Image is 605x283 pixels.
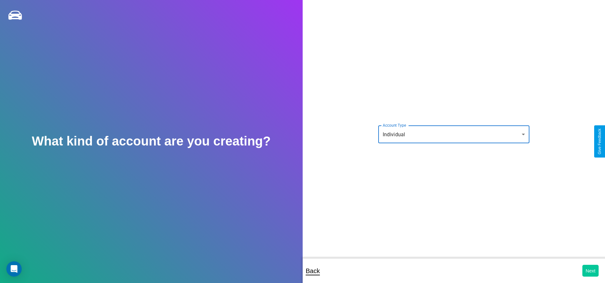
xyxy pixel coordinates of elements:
[383,123,406,128] label: Account Type
[32,134,271,148] h2: What kind of account are you creating?
[306,265,320,277] p: Back
[6,261,22,277] div: Open Intercom Messenger
[378,125,529,143] div: Individual
[597,129,602,154] div: Give Feedback
[582,265,599,277] button: Next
